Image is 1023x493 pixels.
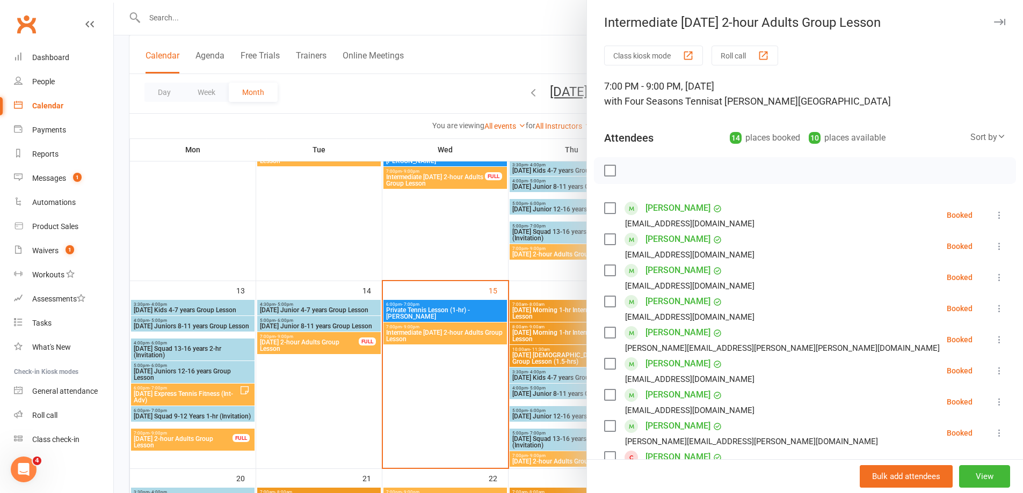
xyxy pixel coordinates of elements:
[645,417,710,435] a: [PERSON_NAME]
[32,174,66,182] div: Messages
[625,435,878,448] div: [PERSON_NAME][EMAIL_ADDRESS][PERSON_NAME][DOMAIN_NAME]
[11,457,37,482] iframe: Intercom live chat
[14,263,113,287] a: Workouts
[14,142,113,166] a: Reports
[645,386,710,403] a: [PERSON_NAME]
[947,305,973,312] div: Booked
[625,403,754,417] div: [EMAIL_ADDRESS][DOMAIN_NAME]
[14,287,113,311] a: Assessments
[14,166,113,190] a: Messages 1
[14,379,113,403] a: General attendance kiosk mode
[645,324,710,341] a: [PERSON_NAME]
[625,372,754,386] div: [EMAIL_ADDRESS][DOMAIN_NAME]
[714,95,891,107] span: at [PERSON_NAME][GEOGRAPHIC_DATA]
[625,217,754,231] div: [EMAIL_ADDRESS][DOMAIN_NAME]
[14,239,113,263] a: Waivers 1
[604,130,654,145] div: Attendees
[604,46,703,65] button: Class kiosk mode
[32,435,79,444] div: Class check-in
[645,293,710,310] a: [PERSON_NAME]
[32,295,85,303] div: Assessments
[587,15,1023,30] div: Intermediate [DATE] 2-hour Adults Group Lesson
[645,355,710,372] a: [PERSON_NAME]
[14,215,113,239] a: Product Sales
[645,231,710,248] a: [PERSON_NAME]
[14,46,113,70] a: Dashboard
[730,132,742,144] div: 14
[959,465,1010,488] button: View
[645,200,710,217] a: [PERSON_NAME]
[947,367,973,374] div: Booked
[32,222,78,231] div: Product Sales
[625,248,754,262] div: [EMAIL_ADDRESS][DOMAIN_NAME]
[712,46,778,65] button: Roll call
[645,262,710,279] a: [PERSON_NAME]
[32,246,59,255] div: Waivers
[32,270,64,279] div: Workouts
[14,428,113,452] a: Class kiosk mode
[32,77,55,86] div: People
[32,343,71,351] div: What's New
[14,118,113,142] a: Payments
[947,211,973,219] div: Booked
[625,279,754,293] div: [EMAIL_ADDRESS][DOMAIN_NAME]
[809,130,886,145] div: places available
[645,448,710,466] a: [PERSON_NAME]
[14,70,113,94] a: People
[625,310,754,324] div: [EMAIL_ADDRESS][DOMAIN_NAME]
[730,130,800,145] div: places booked
[809,132,821,144] div: 10
[13,11,40,38] a: Clubworx
[33,457,41,465] span: 4
[32,387,98,395] div: General attendance
[14,335,113,359] a: What's New
[32,198,76,207] div: Automations
[14,94,113,118] a: Calendar
[32,126,66,134] div: Payments
[32,319,52,327] div: Tasks
[604,95,714,107] span: with Four Seasons Tennis
[14,403,113,428] a: Roll call
[970,130,1006,144] div: Sort by
[947,429,973,437] div: Booked
[625,341,940,355] div: [PERSON_NAME][EMAIL_ADDRESS][PERSON_NAME][PERSON_NAME][DOMAIN_NAME]
[32,411,57,420] div: Roll call
[66,245,74,254] span: 1
[14,311,113,335] a: Tasks
[14,190,113,215] a: Automations
[947,398,973,406] div: Booked
[32,150,59,158] div: Reports
[604,79,1006,109] div: 7:00 PM - 9:00 PM, [DATE]
[32,53,69,62] div: Dashboard
[947,242,973,250] div: Booked
[73,173,82,182] span: 1
[947,274,973,281] div: Booked
[860,465,953,488] button: Bulk add attendees
[32,101,63,110] div: Calendar
[947,336,973,343] div: Booked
